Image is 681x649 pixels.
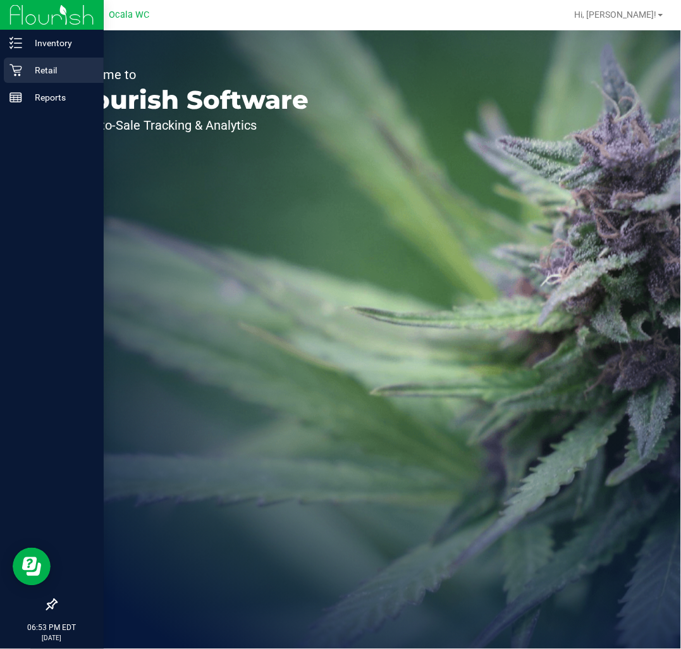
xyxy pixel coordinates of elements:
p: Reports [22,90,98,105]
p: Welcome to [68,68,309,81]
span: Ocala WC [109,9,149,20]
p: Seed-to-Sale Tracking & Analytics [68,119,309,132]
p: Inventory [22,35,98,51]
iframe: Resource center [13,548,51,586]
inline-svg: Retail [9,64,22,77]
span: Hi, [PERSON_NAME]! [575,9,657,20]
p: 06:53 PM EDT [6,622,98,634]
inline-svg: Reports [9,91,22,104]
p: Flourish Software [68,87,309,113]
p: Retail [22,63,98,78]
inline-svg: Inventory [9,37,22,49]
p: [DATE] [6,634,98,643]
